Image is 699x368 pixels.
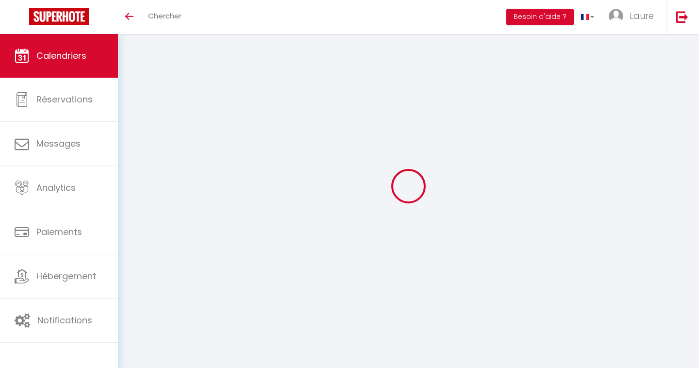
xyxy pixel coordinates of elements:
span: Paiements [36,226,82,238]
img: Super Booking [29,8,89,25]
button: Besoin d'aide ? [506,9,574,25]
img: ... [609,9,623,23]
span: Laure [630,10,654,22]
img: logout [676,11,688,23]
span: Réservations [36,93,93,105]
span: Chercher [148,11,182,21]
span: Hébergement [36,270,96,282]
span: Calendriers [36,50,86,62]
span: Messages [36,137,81,150]
span: Analytics [36,182,76,194]
span: Notifications [37,314,92,326]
